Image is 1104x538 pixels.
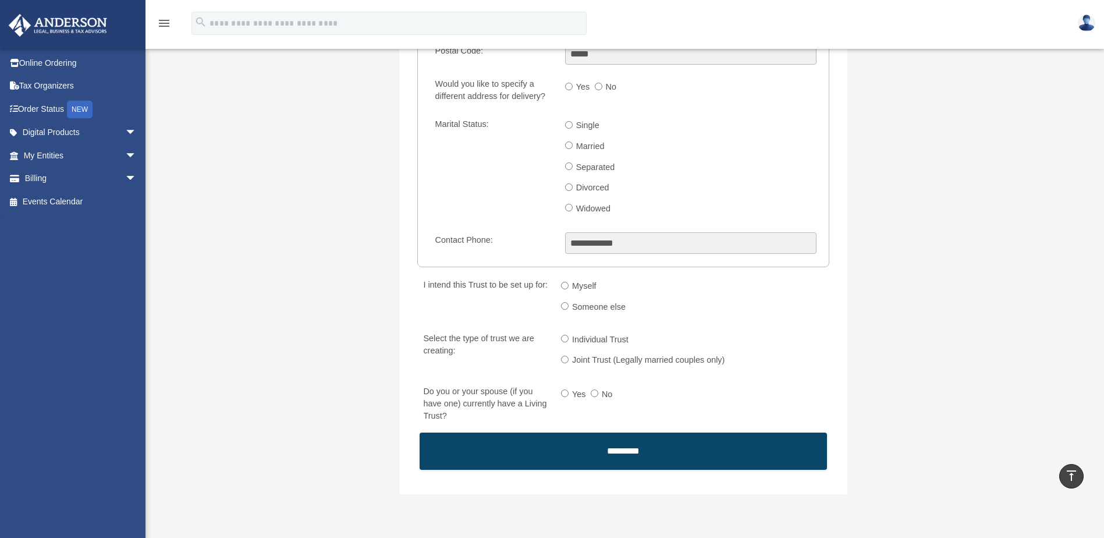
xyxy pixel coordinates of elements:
a: vertical_align_top [1059,464,1084,489]
label: Contact Phone: [430,232,556,254]
label: Divorced [573,179,614,197]
span: arrow_drop_down [125,167,148,191]
label: Yes [569,385,591,404]
span: arrow_drop_down [125,144,148,168]
label: Would you like to specify a different address for delivery? [430,76,556,105]
i: search [194,16,207,29]
label: Myself [569,278,601,296]
label: Separated [573,158,620,177]
a: menu [157,20,171,30]
a: Digital Productsarrow_drop_down [8,121,154,144]
label: Someone else [569,298,630,317]
label: Postal Code: [430,43,556,65]
a: Online Ordering [8,51,154,75]
label: Joint Trust (Legally married couples only) [569,352,730,370]
a: Order StatusNEW [8,97,154,121]
label: Individual Trust [569,331,633,349]
label: Yes [573,78,595,97]
label: Married [573,137,609,156]
label: Marital Status: [430,116,556,220]
a: Events Calendar [8,190,154,213]
i: vertical_align_top [1064,469,1078,483]
a: My Entitiesarrow_drop_down [8,144,154,167]
label: Widowed [573,200,616,218]
label: No [598,385,617,404]
div: NEW [67,101,93,118]
label: I intend this Trust to be set up for: [418,278,552,319]
img: User Pic [1078,15,1095,31]
a: Tax Organizers [8,75,154,98]
span: arrow_drop_down [125,121,148,145]
img: Anderson Advisors Platinum Portal [5,14,111,37]
label: No [602,78,622,97]
label: Do you or your spouse (if you have one) currently have a Living Trust? [418,384,552,424]
i: menu [157,16,171,30]
label: Select the type of trust we are creating: [418,331,552,372]
a: Billingarrow_drop_down [8,167,154,190]
label: Single [573,116,604,135]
